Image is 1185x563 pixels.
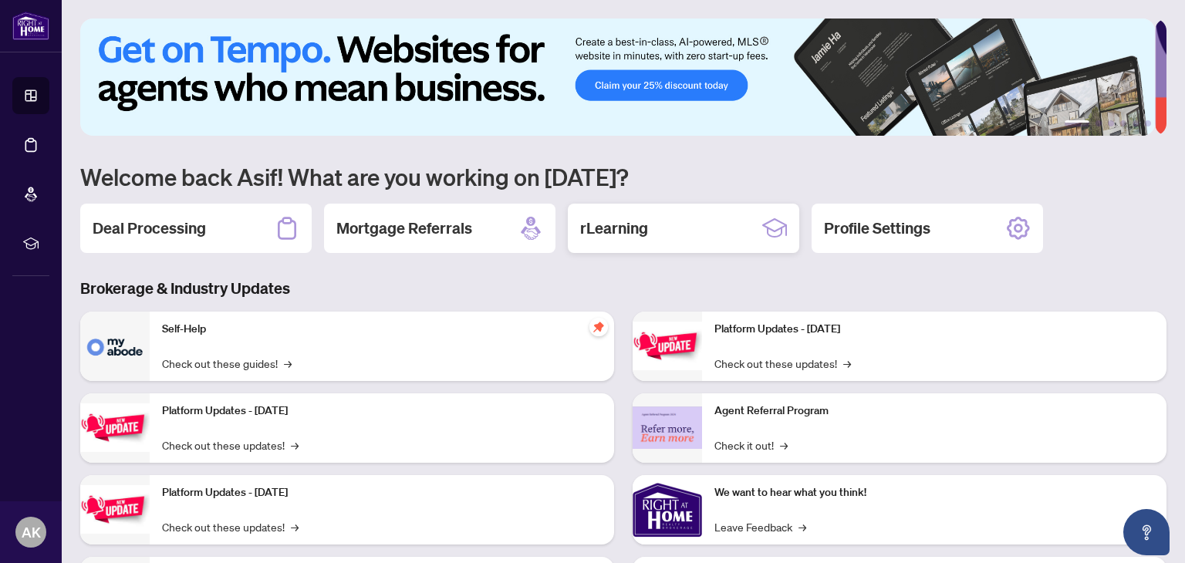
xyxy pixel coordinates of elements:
[1120,120,1126,126] button: 4
[589,318,608,336] span: pushpin
[80,278,1166,299] h3: Brokerage & Industry Updates
[714,321,1154,338] p: Platform Updates - [DATE]
[80,403,150,452] img: Platform Updates - September 16, 2025
[80,312,150,381] img: Self-Help
[714,484,1154,501] p: We want to hear what you think!
[633,406,702,449] img: Agent Referral Program
[162,321,602,338] p: Self-Help
[162,355,292,372] a: Check out these guides!→
[162,484,602,501] p: Platform Updates - [DATE]
[824,217,930,239] h2: Profile Settings
[80,19,1155,136] img: Slide 0
[714,437,788,453] a: Check it out!→
[580,217,648,239] h2: rLearning
[336,217,472,239] h2: Mortgage Referrals
[1145,120,1151,126] button: 6
[1096,120,1102,126] button: 2
[633,475,702,544] img: We want to hear what you think!
[80,162,1166,191] h1: Welcome back Asif! What are you working on [DATE]?
[93,217,206,239] h2: Deal Processing
[714,355,851,372] a: Check out these updates!→
[284,355,292,372] span: →
[780,437,788,453] span: →
[1133,120,1139,126] button: 5
[714,518,806,535] a: Leave Feedback→
[12,12,49,40] img: logo
[291,518,299,535] span: →
[1065,120,1089,126] button: 1
[162,518,299,535] a: Check out these updates!→
[80,485,150,534] img: Platform Updates - July 21, 2025
[714,403,1154,420] p: Agent Referral Program
[162,403,602,420] p: Platform Updates - [DATE]
[291,437,299,453] span: →
[798,518,806,535] span: →
[633,322,702,370] img: Platform Updates - June 23, 2025
[843,355,851,372] span: →
[1108,120,1114,126] button: 3
[162,437,299,453] a: Check out these updates!→
[22,521,41,543] span: AK
[1123,509,1170,555] button: Open asap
